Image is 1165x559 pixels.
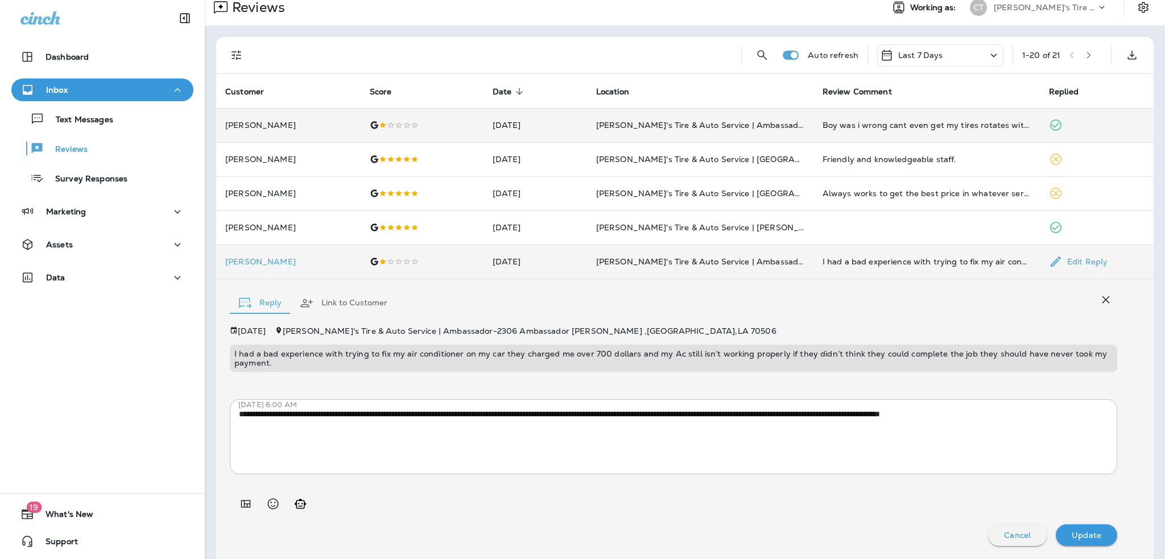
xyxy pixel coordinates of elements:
button: Link to Customer [291,283,396,324]
span: Location [596,87,629,97]
button: Generate AI response [289,492,312,515]
div: 1 - 20 of 21 [1022,51,1060,60]
p: Cancel [1004,531,1031,540]
p: Edit Reply [1063,257,1108,266]
button: Add in a premade template [234,492,257,515]
p: [DATE] 6:00 AM [238,400,1126,409]
button: Filters [225,44,248,67]
td: [DATE] [484,245,587,279]
div: Boy was i wrong cant even get my tires rotates without an appointment. But they get you in quick ... [823,119,1031,131]
span: Date [493,86,527,97]
td: [DATE] [484,142,587,176]
p: Last 7 Days [898,51,943,60]
p: Update [1072,531,1101,540]
p: Survey Responses [44,174,127,185]
span: Support [34,537,78,550]
span: What's New [34,510,93,523]
span: Review Comment [823,86,907,97]
button: Assets [11,233,193,256]
p: Auto refresh [808,51,858,60]
button: Reviews [11,136,193,160]
span: [PERSON_NAME]'s Tire & Auto Service | [PERSON_NAME] [596,222,827,233]
p: [PERSON_NAME] [225,257,352,266]
span: Customer [225,87,264,97]
button: Select an emoji [262,492,284,515]
span: Replied [1049,86,1093,97]
button: Search Reviews [751,44,774,67]
p: [PERSON_NAME] [225,155,352,164]
span: Customer [225,86,279,97]
span: Review Comment [823,87,892,97]
span: 19 [26,502,42,513]
button: Text Messages [11,107,193,131]
p: Inbox [46,85,68,94]
p: [PERSON_NAME] [225,189,352,198]
p: Dashboard [46,52,89,61]
p: Assets [46,240,73,249]
span: [PERSON_NAME]'s Tire & Auto Service | Ambassador - 2306 Ambassador [PERSON_NAME] , [GEOGRAPHIC_DA... [283,326,776,336]
button: Data [11,266,193,289]
span: Date [493,87,512,97]
div: Click to view Customer Drawer [225,257,352,266]
span: [PERSON_NAME]'s Tire & Auto Service | [GEOGRAPHIC_DATA] [596,154,845,164]
td: [DATE] [484,176,587,210]
button: Inbox [11,78,193,101]
td: [DATE] [484,108,587,142]
button: Marketing [11,200,193,223]
span: [PERSON_NAME]'s Tire & Auto Service | [GEOGRAPHIC_DATA] [596,188,845,198]
div: Always works to get the best price in whatever service I bring my car in to have done. Just put 3... [823,188,1031,199]
button: Export as CSV [1121,44,1143,67]
p: Text Messages [44,115,113,126]
p: I had a bad experience with trying to fix my air conditioner on my car they charged me over 700 d... [234,349,1113,367]
button: Support [11,530,193,553]
span: [PERSON_NAME]'s Tire & Auto Service | Ambassador [596,256,807,267]
span: Location [596,86,644,97]
p: Reviews [44,144,88,155]
p: [DATE] [238,326,266,336]
button: Update [1056,524,1117,546]
button: Collapse Sidebar [169,7,201,30]
button: Dashboard [11,45,193,68]
p: Data [46,273,65,282]
span: Score [370,87,392,97]
span: [PERSON_NAME]'s Tire & Auto Service | Ambassador [596,120,807,130]
div: Friendly and knowledgeable staff. [823,154,1031,165]
button: Survey Responses [11,166,193,190]
div: I had a bad experience with trying to fix my air conditioner on my car they charged me over 700 d... [823,256,1031,267]
span: Score [370,86,407,97]
button: Reply [230,283,291,324]
button: Cancel [988,524,1047,546]
span: Replied [1049,87,1079,97]
p: [PERSON_NAME]'s Tire & Auto [994,3,1096,12]
p: [PERSON_NAME] [225,121,352,130]
button: 19What's New [11,503,193,525]
span: Working as: [910,3,959,13]
p: [PERSON_NAME] [225,223,352,232]
td: [DATE] [484,210,587,245]
p: Marketing [46,207,86,216]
